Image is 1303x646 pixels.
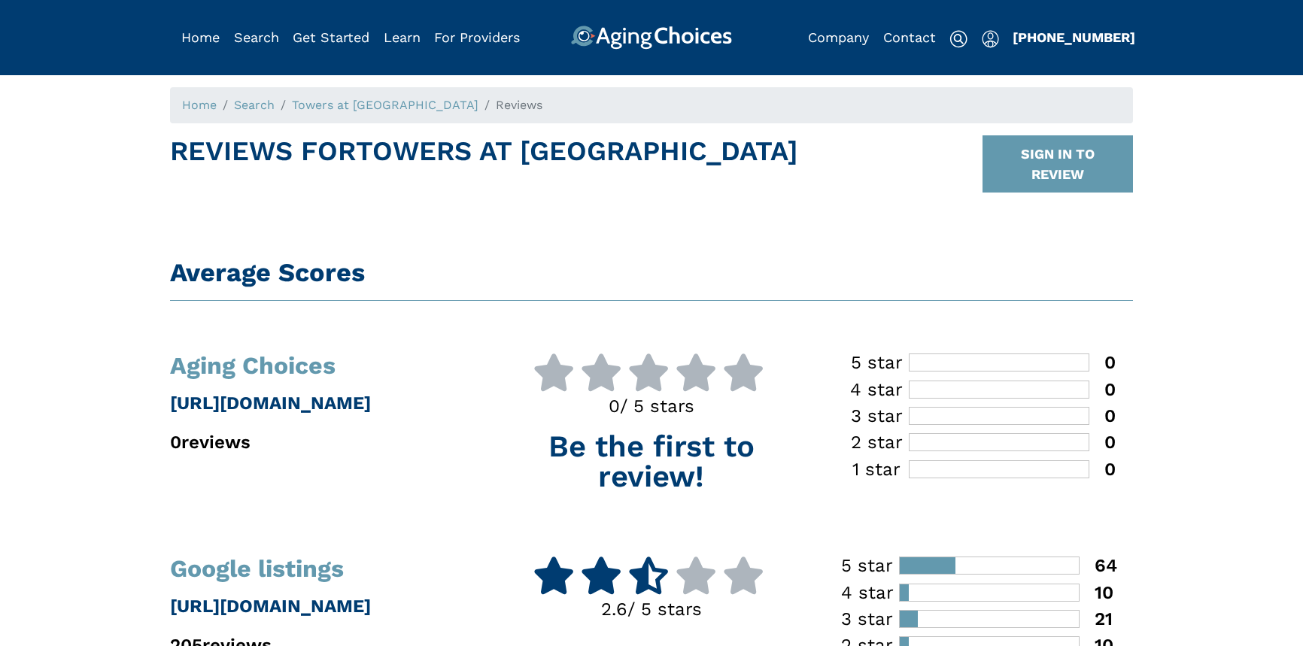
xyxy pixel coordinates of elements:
[170,257,1133,288] h1: Average Scores
[170,135,798,193] h1: Reviews For Towers at [GEOGRAPHIC_DATA]
[835,610,899,628] div: 3 star
[845,433,909,451] div: 2 star
[170,390,476,417] p: [URL][DOMAIN_NAME]
[571,26,732,50] img: AgingChoices
[845,353,909,372] div: 5 star
[496,98,542,112] span: Reviews
[384,29,421,45] a: Learn
[292,98,478,112] a: Towers at [GEOGRAPHIC_DATA]
[883,29,936,45] a: Contact
[835,584,899,602] div: 4 star
[808,29,869,45] a: Company
[983,135,1133,193] button: SIGN IN TO REVIEW
[1089,353,1116,372] div: 0
[434,29,520,45] a: For Providers
[170,593,476,620] p: [URL][DOMAIN_NAME]
[845,381,909,399] div: 4 star
[1089,460,1116,478] div: 0
[499,432,805,492] p: Be the first to review!
[1080,610,1113,628] div: 21
[1080,584,1113,602] div: 10
[949,30,967,48] img: search-icon.svg
[170,353,476,378] h1: Aging Choices
[170,87,1133,123] nav: breadcrumb
[234,98,275,112] a: Search
[499,393,805,420] p: 0 / 5 stars
[845,460,909,478] div: 1 star
[182,98,217,112] a: Home
[234,29,279,45] a: Search
[845,407,909,425] div: 3 star
[170,557,476,581] h1: Google listings
[499,596,805,623] p: 2.6 / 5 stars
[293,29,369,45] a: Get Started
[1080,557,1117,575] div: 64
[1089,407,1116,425] div: 0
[170,429,476,456] p: 0 reviews
[982,30,999,48] img: user-icon.svg
[982,26,999,50] div: Popover trigger
[234,26,279,50] div: Popover trigger
[1013,29,1135,45] a: [PHONE_NUMBER]
[1089,381,1116,399] div: 0
[181,29,220,45] a: Home
[835,557,899,575] div: 5 star
[1089,433,1116,451] div: 0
